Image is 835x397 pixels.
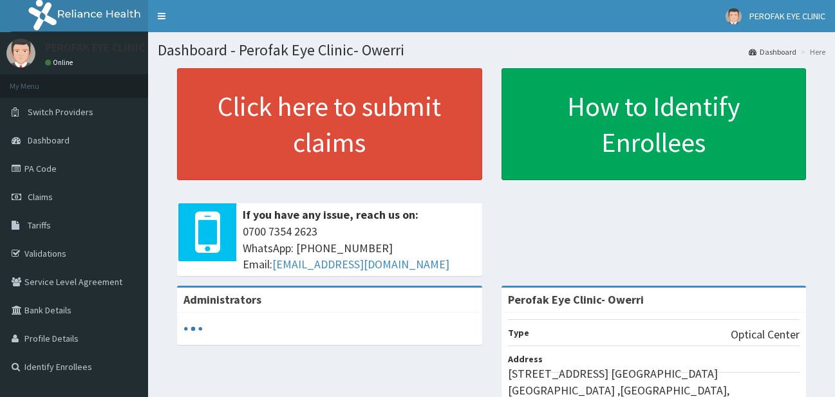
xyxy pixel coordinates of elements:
[798,46,825,57] li: Here
[731,326,800,343] p: Optical Center
[183,292,261,307] b: Administrators
[158,42,825,59] h1: Dashboard - Perofak Eye Clinic- Owerri
[45,42,145,53] p: PEROFAK EYE CLINIC
[28,134,70,146] span: Dashboard
[183,319,203,338] svg: audio-loading
[243,207,418,222] b: If you have any issue, reach us on:
[502,68,807,180] a: How to Identify Enrollees
[749,10,825,22] span: PEROFAK EYE CLINIC
[45,58,76,67] a: Online
[508,327,529,338] b: Type
[243,223,476,273] span: 0700 7354 2623 WhatsApp: [PHONE_NUMBER] Email:
[508,292,644,307] strong: Perofak Eye Clinic- Owerri
[28,219,51,231] span: Tariffs
[508,353,543,365] b: Address
[28,106,93,118] span: Switch Providers
[177,68,482,180] a: Click here to submit claims
[6,39,35,68] img: User Image
[28,191,53,203] span: Claims
[272,257,449,272] a: [EMAIL_ADDRESS][DOMAIN_NAME]
[749,46,796,57] a: Dashboard
[726,8,742,24] img: User Image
